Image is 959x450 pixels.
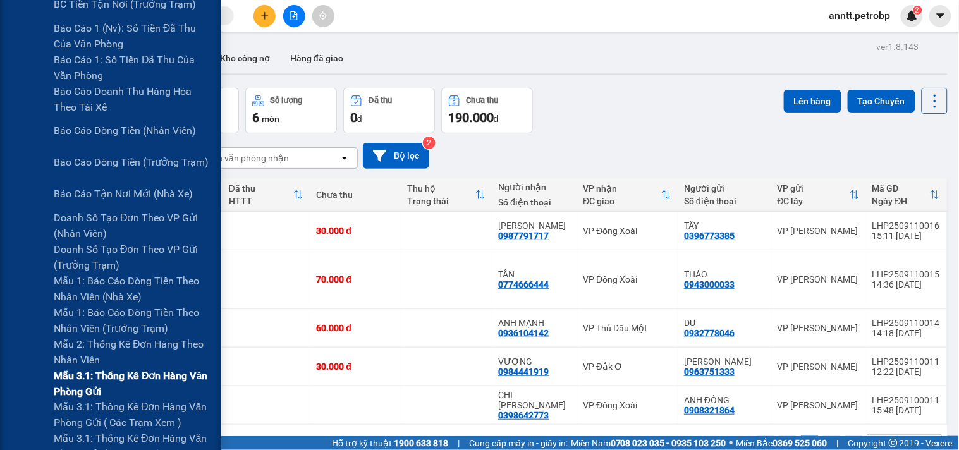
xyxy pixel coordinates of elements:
[54,273,212,305] span: Mẫu 1: Báo cáo dòng tiền theo nhân viên (nhà xe)
[316,323,394,333] div: 60.000 đ
[223,178,310,212] th: Toggle SortBy
[11,12,30,25] span: Gửi:
[935,10,946,21] span: caret-down
[771,178,866,212] th: Toggle SortBy
[54,123,196,138] span: Báo cáo dòng tiền (nhân viên)
[229,183,294,193] div: Đã thu
[583,323,672,333] div: VP Thủ Dầu Một
[736,436,828,450] span: Miền Bắc
[684,328,735,338] div: 0932778046
[11,11,112,41] div: VP [PERSON_NAME]
[778,226,860,236] div: VP [PERSON_NAME]
[441,88,533,133] button: Chưa thu190.000đ
[583,274,672,284] div: VP Đồng Xoài
[498,328,549,338] div: 0936104142
[498,390,570,410] div: CHỊ THẢO
[11,41,112,56] div: TÂY
[872,405,940,415] div: 15:48 [DATE]
[54,20,212,52] span: Báo cáo 1 (nv): Số tiền đã thu của văn phòng
[245,88,337,133] button: Số lượng6món
[54,305,212,336] span: Mẫu 1: Báo cáo dòng tiền theo nhân viên (trưởng trạm)
[498,182,570,192] div: Người nhận
[866,178,946,212] th: Toggle SortBy
[498,356,570,367] div: VƯỢNG
[401,178,492,212] th: Toggle SortBy
[54,52,212,83] span: Báo cáo 1: Số tiền đã thu của văn phòng
[498,197,570,207] div: Số điện thoại
[571,436,726,450] span: Miền Nam
[407,183,475,193] div: Thu hộ
[357,114,362,124] span: đ
[332,436,448,450] span: Hỗ trợ kỹ thuật:
[684,183,765,193] div: Người gửi
[283,5,305,27] button: file-add
[872,279,940,289] div: 14:36 [DATE]
[684,367,735,377] div: 0963751333
[778,362,860,372] div: VP [PERSON_NAME]
[202,152,289,164] div: Chọn văn phòng nhận
[121,12,151,25] span: Nhận:
[773,438,828,448] strong: 0369 525 060
[583,196,662,206] div: ĐC giao
[448,110,494,125] span: 190.000
[872,356,940,367] div: LHP2509110011
[684,231,735,241] div: 0396773385
[54,186,193,202] span: Báo cáo tận nơi mới (nhà xe)
[684,395,765,405] div: ANH ĐÔNG
[583,400,672,410] div: VP Đồng Xoài
[316,190,394,200] div: Chưa thu
[394,438,448,448] strong: 1900 633 818
[929,5,951,27] button: caret-down
[872,318,940,328] div: LHP2509110014
[458,436,460,450] span: |
[872,395,940,405] div: LHP2509100011
[280,43,353,73] button: Hàng đã giao
[319,11,327,20] span: aim
[915,6,920,15] span: 2
[54,83,212,115] span: Báo cáo doanh thu hàng hóa theo tài xế
[498,410,549,420] div: 0398642773
[684,318,765,328] div: DU
[907,10,918,21] img: icon-new-feature
[54,154,209,170] span: Báo cáo dòng tiền (trưởng trạm)
[778,196,850,206] div: ĐC lấy
[54,368,212,399] span: Mẫu 3.1: Thống kê đơn hàng văn phòng gửi
[684,221,765,231] div: TÂY
[778,183,850,193] div: VP gửi
[467,96,499,105] div: Chưa thu
[312,5,334,27] button: aim
[848,90,915,113] button: Tạo Chuyến
[54,241,212,273] span: Doanh số tạo đơn theo VP gửi (trưởng trạm)
[872,328,940,338] div: 14:18 [DATE]
[498,318,570,328] div: ANH MẠNH
[684,356,765,367] div: ANH HƯNG
[54,336,212,368] span: Mẫu 2: Thống kê đơn hàng theo nhân viên
[778,274,860,284] div: VP [PERSON_NAME]
[684,405,735,415] div: 0908321864
[252,110,259,125] span: 6
[290,11,298,20] span: file-add
[498,269,570,279] div: TÂN
[469,436,568,450] span: Cung cấp máy in - giấy in:
[837,436,839,450] span: |
[684,196,765,206] div: Số điện thoại
[889,439,898,447] span: copyright
[872,231,940,241] div: 15:11 [DATE]
[260,11,269,20] span: plus
[778,400,860,410] div: VP [PERSON_NAME]
[583,226,672,236] div: VP Đồng Xoài
[684,279,735,289] div: 0943000033
[577,178,678,212] th: Toggle SortBy
[872,367,940,377] div: 12:22 [DATE]
[407,196,475,206] div: Trạng thái
[119,85,137,98] span: CC :
[498,367,549,377] div: 0984441919
[262,114,279,124] span: món
[872,221,940,231] div: LHP2509110016
[494,114,499,124] span: đ
[119,82,223,99] div: 30.000
[583,362,672,372] div: VP Đắk Ơ
[498,231,549,241] div: 0987791717
[363,143,429,169] button: Bộ lọc
[271,96,303,105] div: Số lượng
